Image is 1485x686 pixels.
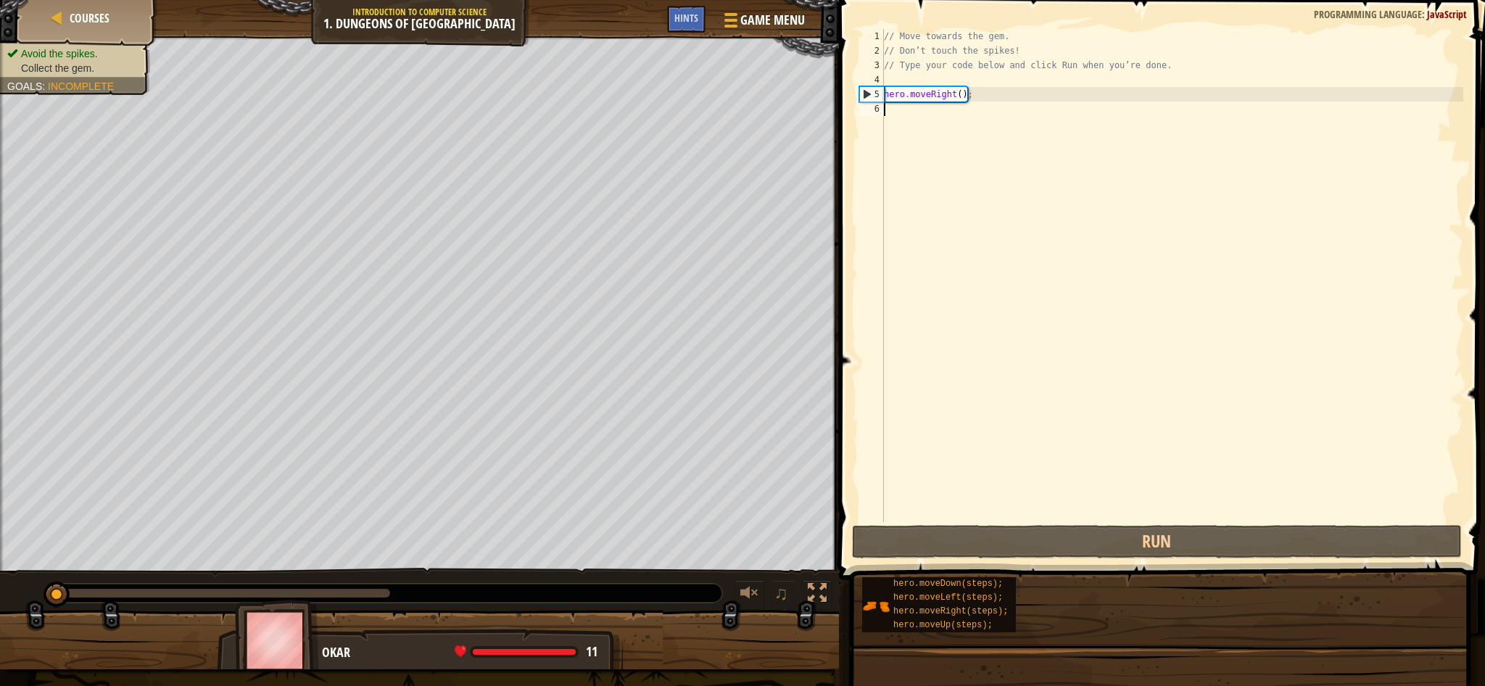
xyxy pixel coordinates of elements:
[70,10,109,26] span: Courses
[674,11,698,25] span: Hints
[893,606,1008,616] span: hero.moveRight(steps);
[893,579,1003,589] span: hero.moveDown(steps);
[455,645,597,658] div: health: 11 / 11
[48,80,114,92] span: Incomplete
[859,29,884,44] div: 1
[235,600,319,680] img: thang_avatar_frame.png
[713,6,814,40] button: Game Menu
[65,10,109,26] a: Courses
[859,73,884,87] div: 4
[735,580,764,610] button: Adjust volume
[586,642,597,661] span: 11
[859,102,884,116] div: 6
[774,582,789,604] span: ♫
[852,525,1462,558] button: Run
[1422,7,1427,21] span: :
[893,592,1003,603] span: hero.moveLeft(steps);
[740,11,805,30] span: Game Menu
[893,620,993,630] span: hero.moveUp(steps);
[772,580,796,610] button: ♫
[1427,7,1467,21] span: JavaScript
[859,58,884,73] div: 3
[859,44,884,58] div: 2
[7,46,139,61] li: Avoid the spikes.
[7,61,139,75] li: Collect the gem.
[803,580,832,610] button: Toggle fullscreen
[322,643,608,662] div: Okar
[21,62,94,74] span: Collect the gem.
[21,48,98,59] span: Avoid the spikes.
[862,592,890,620] img: portrait.png
[7,80,42,92] span: Goals
[860,87,884,102] div: 5
[42,80,48,92] span: :
[1314,7,1422,21] span: Programming language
